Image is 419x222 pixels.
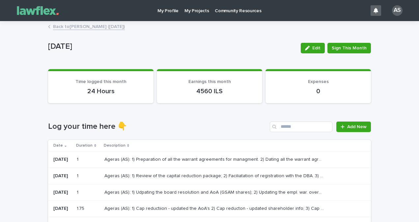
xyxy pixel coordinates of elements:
[53,173,71,179] p: [DATE]
[336,122,371,132] a: Add New
[312,46,321,50] span: Edit
[13,4,63,17] img: Gnvw4qrBSHOAfo8VMhG6
[77,188,80,195] p: 1
[104,172,325,179] p: Ageras (AS): 1) Review of the capital reduction package; 2) Faciliatation of registration with th...
[77,155,80,162] p: 1
[308,79,329,84] span: Expenses
[56,87,146,95] p: 24 Hours
[104,155,325,162] p: Ageras (AS): 1) Preparation of all the warrant agreements for managment. 2) Dating all the warran...
[53,190,71,195] p: [DATE]
[77,205,86,211] p: 1.75
[48,122,267,131] h1: Log your time here 👇
[273,87,363,95] p: 0
[270,122,332,132] input: Search
[392,5,403,16] div: AS
[327,43,371,53] button: Sign This Month
[165,87,254,95] p: 4560 ILS
[188,79,231,84] span: Earnings this month
[104,205,325,211] p: Ageras (AS): 1) Cap reductiion - updated the AoA's 2) Cap reducton - updated shareholder info; 3)...
[48,201,371,217] tr: [DATE]1.751.75 Ageras (AS): 1) Cap reductiion - updated the AoA's 2) Cap reducton - updated share...
[104,188,325,195] p: Ageras (AS): 1) Udpating the board resolution and AoA (GSAM shares); 2) Updating the empl. war. o...
[301,43,325,53] button: Edit
[104,142,126,149] p: Description
[347,125,367,129] span: Add New
[53,142,63,149] p: Date
[53,157,71,162] p: [DATE]
[75,79,126,84] span: Time logged this month
[76,142,93,149] p: Duration
[48,168,371,184] tr: [DATE]11 Ageras (AS): 1) Review of the capital reduction package; 2) Faciliatation of registratio...
[77,172,80,179] p: 1
[53,22,125,30] a: Back to[PERSON_NAME] ([DATE])
[48,42,295,51] p: [DATE]
[332,45,367,51] span: Sign This Month
[53,206,71,211] p: [DATE]
[48,184,371,201] tr: [DATE]11 Ageras (AS): 1) Udpating the board resolution and AoA (GSAM shares); 2) Updating the emp...
[48,151,371,168] tr: [DATE]11 Ageras (AS): 1) Preparation of all the warrant agreements for managment. 2) Dating all t...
